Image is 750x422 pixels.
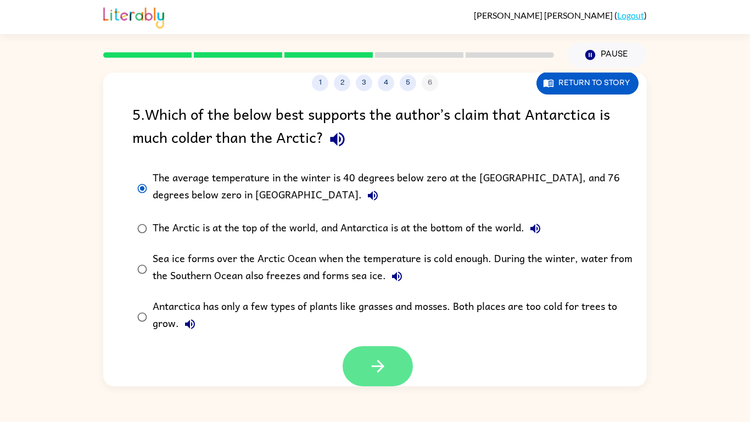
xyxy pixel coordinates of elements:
img: Literably [103,4,164,29]
div: The average temperature in the winter is 40 degrees below zero at the [GEOGRAPHIC_DATA], and 76 d... [153,170,633,207]
a: Logout [617,10,644,20]
div: Sea ice forms over the Arctic Ocean when the temperature is cold enough. During the winter, water... [153,251,633,287]
div: 5 . Which of the below best supports the author’s claim that Antarctica is much colder than the A... [132,102,618,153]
button: Sea ice forms over the Arctic Ocean when the temperature is cold enough. During the winter, water... [386,265,408,287]
div: ( ) [474,10,647,20]
button: The Arctic is at the top of the world, and Antarctica is at the bottom of the world. [524,218,546,240]
button: Pause [567,42,647,68]
button: The average temperature in the winter is 40 degrees below zero at the [GEOGRAPHIC_DATA], and 76 d... [362,185,384,207]
button: 3 [356,75,372,91]
button: 5 [400,75,416,91]
div: Antarctica has only a few types of plants like grasses and mosses. Both places are too cold for t... [153,298,633,335]
button: Return to story [536,72,639,95]
span: [PERSON_NAME] [PERSON_NAME] [474,10,614,20]
button: Antarctica has only a few types of plants like grasses and mosses. Both places are too cold for t... [179,313,201,335]
button: 1 [312,75,328,91]
button: 2 [334,75,350,91]
button: 4 [378,75,394,91]
div: The Arctic is at the top of the world, and Antarctica is at the bottom of the world. [153,218,546,240]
